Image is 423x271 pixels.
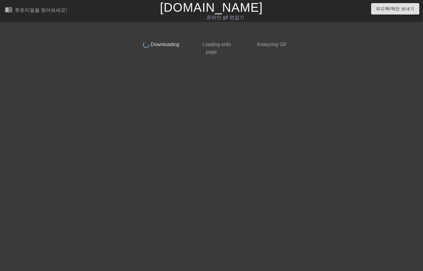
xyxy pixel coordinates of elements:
[160,1,263,14] a: [DOMAIN_NAME]
[15,7,67,13] div: 튜토리얼을 찾아보세요!
[201,42,231,54] span: Loading onto page
[371,3,420,15] button: 피드백/제안 보내기
[256,42,286,47] span: Analyzing Gif
[5,6,12,13] span: menu_book
[376,5,415,13] span: 피드백/제안 보내기
[5,6,67,15] a: 튜토리얼을 찾아보세요!
[149,42,179,47] span: Downloading
[144,14,307,21] div: 온라인 gif 편집기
